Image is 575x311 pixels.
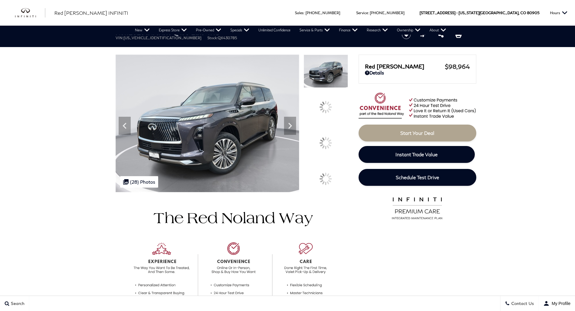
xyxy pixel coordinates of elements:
[368,11,369,15] span: :
[15,8,45,18] img: INFINITI
[191,26,226,35] a: Pre-Owned
[388,196,447,220] img: infinitipremiumcare.png
[304,55,348,88] img: New 2026 ANTHRACITE GRAY INFINITI Luxe 4WD image 1
[359,146,475,163] a: Instant Trade Value
[395,151,438,157] span: Instant Trade Value
[130,26,451,35] nav: Main Navigation
[130,26,154,35] a: New
[123,36,201,40] span: [US_VEHICLE_IDENTIFICATION_NUMBER]
[400,130,434,136] span: Start Your Deal
[370,11,404,15] a: [PHONE_NUMBER]
[420,11,539,15] a: [STREET_ADDRESS] • [US_STATE][GEOGRAPHIC_DATA], CO 80905
[116,55,299,192] img: New 2026 ANTHRACITE GRAY INFINITI Luxe 4WD image 1
[254,26,295,35] a: Unlimited Confidence
[365,70,470,75] a: Details
[445,63,470,70] span: $98,964
[510,301,534,306] span: Contact Us
[116,36,123,40] span: VIN:
[362,26,392,35] a: Research
[295,11,304,15] span: Sales
[359,125,476,141] a: Start Your Deal
[295,26,334,35] a: Service & Parts
[218,36,237,40] span: QX430785
[356,11,368,15] span: Service
[54,9,128,17] a: Red [PERSON_NAME] INFINITI
[365,63,470,70] a: Red [PERSON_NAME] $98,964
[419,30,428,39] button: Compare vehicle
[15,8,45,18] a: infiniti
[396,174,439,180] span: Schedule Test Drive
[392,26,425,35] a: Ownership
[154,26,191,35] a: Express Store
[207,36,218,40] span: Stock:
[54,10,128,16] span: Red [PERSON_NAME] INFINITI
[305,11,340,15] a: [PHONE_NUMBER]
[359,169,476,186] a: Schedule Test Drive
[539,296,575,311] button: user-profile-menu
[425,26,451,35] a: About
[549,301,570,306] span: My Profile
[226,26,254,35] a: Specials
[120,176,158,188] div: (28) Photos
[304,11,305,15] span: :
[9,301,24,306] span: Search
[365,63,445,70] span: Red [PERSON_NAME]
[334,26,362,35] a: Finance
